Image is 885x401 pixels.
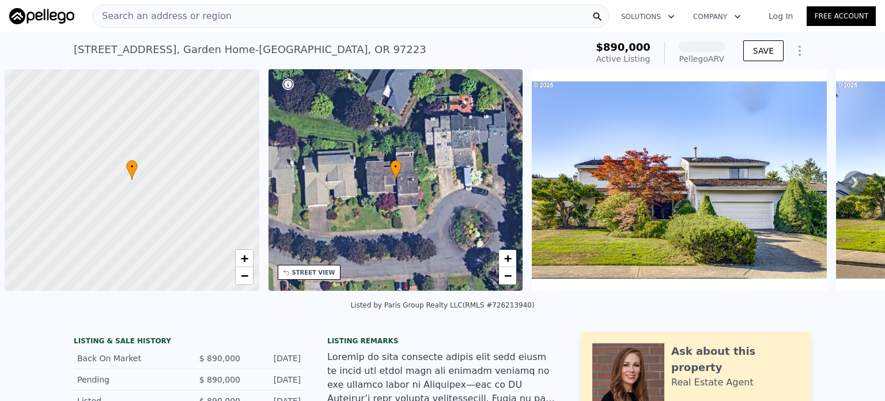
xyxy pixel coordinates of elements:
[807,6,876,26] a: Free Account
[743,40,784,61] button: SAVE
[532,69,827,291] img: Sale: 167167841 Parcel: 72660577
[499,250,516,267] a: Zoom in
[612,6,684,27] button: Solutions
[679,53,725,65] div: Pellego ARV
[390,162,402,172] span: •
[240,268,248,283] span: −
[390,160,402,180] div: •
[350,301,534,309] div: Listed by Paris Group Realty LLC (RMLS #726213940)
[504,268,512,283] span: −
[249,353,301,364] div: [DATE]
[77,353,180,364] div: Back On Market
[74,42,426,58] div: [STREET_ADDRESS] , Garden Home-[GEOGRAPHIC_DATA] , OR 97223
[236,267,253,284] a: Zoom out
[671,376,754,389] div: Real Estate Agent
[596,54,650,63] span: Active Listing
[9,8,74,24] img: Pellego
[126,162,138,172] span: •
[93,9,232,23] span: Search an address or region
[240,251,248,265] span: +
[788,39,811,62] button: Show Options
[671,343,800,376] div: Ask about this property
[327,336,558,346] div: Listing remarks
[249,374,301,385] div: [DATE]
[199,354,240,363] span: $ 890,000
[596,41,650,53] span: $890,000
[292,268,335,277] div: STREET VIEW
[499,267,516,284] a: Zoom out
[126,160,138,180] div: •
[684,6,750,27] button: Company
[199,375,240,384] span: $ 890,000
[236,250,253,267] a: Zoom in
[74,336,304,348] div: LISTING & SALE HISTORY
[77,374,180,385] div: Pending
[755,10,807,22] a: Log In
[504,251,512,265] span: +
